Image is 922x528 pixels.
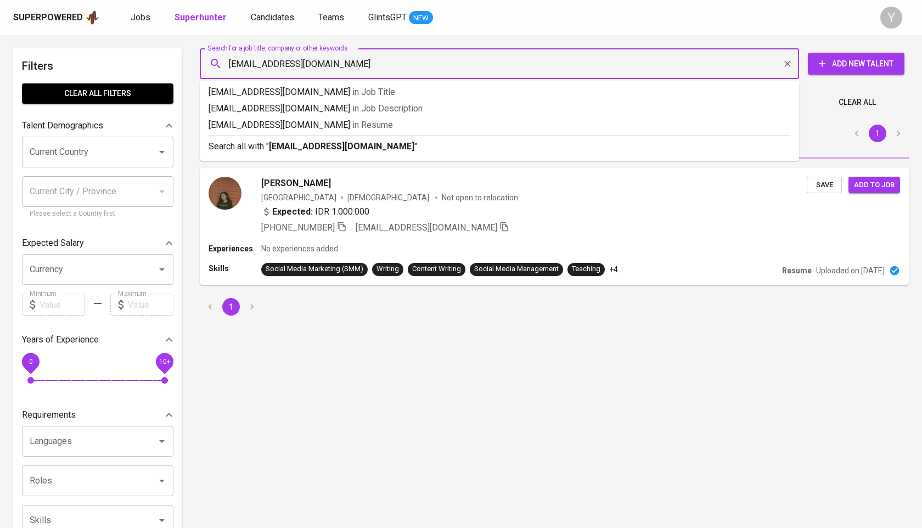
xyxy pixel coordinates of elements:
p: Years of Experience [22,333,99,346]
button: page 1 [869,125,886,142]
button: Clear [780,56,795,71]
div: Years of Experience [22,329,173,351]
a: Superpoweredapp logo [13,9,100,26]
div: Social Media Marketing (SMM) [266,264,363,274]
h6: Filters [22,57,173,75]
button: Open [154,513,170,528]
span: Clear All [839,96,876,109]
a: [PERSON_NAME][GEOGRAPHIC_DATA][DEMOGRAPHIC_DATA] Not open to relocationExpected: IDR 1.000.000[PH... [200,168,909,285]
p: Skills [209,263,261,274]
span: Clear All filters [31,87,165,100]
span: [PERSON_NAME] [261,177,331,190]
span: Save [812,179,836,192]
span: Candidates [251,12,294,23]
div: Expected Salary [22,232,173,254]
span: in Resume [352,120,393,130]
span: 0 [29,358,32,366]
p: [EMAIL_ADDRESS][DOMAIN_NAME] [209,86,790,99]
b: Superhunter [175,12,227,23]
div: Writing [376,264,399,274]
a: Jobs [131,11,153,25]
div: Superpowered [13,12,83,24]
img: app logo [85,9,100,26]
p: +4 [609,264,618,275]
a: GlintsGPT NEW [368,11,433,25]
span: Teams [318,12,344,23]
p: No experiences added [261,243,338,254]
span: GlintsGPT [368,12,407,23]
span: in Job Description [352,103,423,114]
p: Not open to relocation [442,192,518,203]
a: Candidates [251,11,296,25]
span: 10+ [159,358,170,366]
button: Open [154,434,170,449]
button: Save [807,177,842,194]
p: Resume [782,265,812,276]
p: Talent Demographics [22,119,103,132]
div: Content Writing [412,264,461,274]
span: Jobs [131,12,150,23]
span: [EMAIL_ADDRESS][DOMAIN_NAME] [356,222,497,233]
a: Teams [318,11,346,25]
span: [DEMOGRAPHIC_DATA] [347,192,431,203]
a: Superhunter [175,11,229,25]
span: in Job Title [352,87,395,97]
button: Open [154,473,170,488]
button: Open [154,262,170,277]
button: Clear All filters [22,83,173,104]
div: Teaching [572,264,600,274]
input: Value [40,294,85,316]
p: Experiences [209,243,261,254]
span: Add New Talent [817,57,896,71]
p: Requirements [22,408,76,422]
button: Add New Talent [808,53,904,75]
p: Search all with " " [209,140,790,153]
span: NEW [409,13,433,24]
div: IDR 1.000.000 [261,205,369,218]
div: Requirements [22,404,173,426]
div: Social Media Management [474,264,559,274]
div: [GEOGRAPHIC_DATA] [261,192,336,203]
nav: pagination navigation [846,125,909,142]
span: Add to job [854,179,895,192]
button: Add to job [848,177,900,194]
p: Expected Salary [22,237,84,250]
img: 5bcbcae1d01323575eea187bf1b3b40d.jpg [209,177,241,210]
span: [PHONE_NUMBER] [261,222,335,233]
div: Y [880,7,902,29]
p: Please select a Country first [30,209,166,220]
p: [EMAIL_ADDRESS][DOMAIN_NAME] [209,119,790,132]
nav: pagination navigation [200,298,262,316]
p: [EMAIL_ADDRESS][DOMAIN_NAME] [209,102,790,115]
b: Expected: [272,205,313,218]
div: Talent Demographics [22,115,173,137]
input: Value [128,294,173,316]
button: Open [154,144,170,160]
button: Clear All [834,92,880,113]
b: [EMAIL_ADDRESS][DOMAIN_NAME] [269,141,414,151]
button: page 1 [222,298,240,316]
p: Uploaded on [DATE] [816,265,885,276]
